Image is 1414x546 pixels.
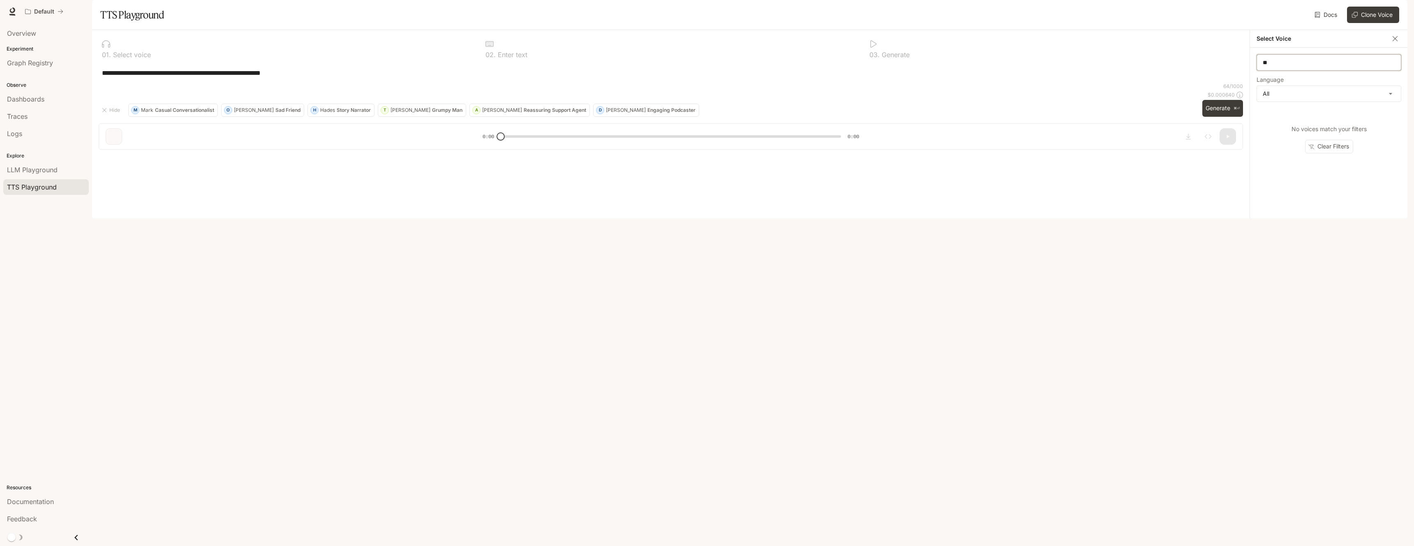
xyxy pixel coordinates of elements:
p: [PERSON_NAME] [606,108,646,113]
p: Casual Conversationalist [155,108,214,113]
button: Clone Voice [1347,7,1399,23]
div: M [132,104,139,117]
p: Enter text [496,51,527,58]
p: 0 1 . [102,51,111,58]
a: Docs [1313,7,1340,23]
p: [PERSON_NAME] [482,108,522,113]
button: Hide [99,104,125,117]
div: H [311,104,318,117]
p: $ 0.000640 [1208,91,1235,98]
p: No voices match your filters [1292,125,1367,133]
div: O [224,104,232,117]
h1: TTS Playground [100,7,164,23]
p: [PERSON_NAME] [390,108,430,113]
p: Reassuring Support Agent [524,108,586,113]
button: MMarkCasual Conversationalist [128,104,218,117]
button: HHadesStory Narrator [307,104,374,117]
p: Generate [880,51,910,58]
p: [PERSON_NAME] [234,108,274,113]
div: D [596,104,604,117]
p: 0 2 . [485,51,496,58]
p: Language [1257,77,1284,83]
button: T[PERSON_NAME]Grumpy Man [378,104,466,117]
button: O[PERSON_NAME]Sad Friend [221,104,304,117]
button: All workspaces [21,3,67,20]
p: Engaging Podcaster [647,108,695,113]
p: Mark [141,108,153,113]
p: 0 3 . [869,51,880,58]
button: Generate⌘⏎ [1202,100,1243,117]
p: Select voice [111,51,151,58]
button: D[PERSON_NAME]Engaging Podcaster [593,104,699,117]
p: Grumpy Man [432,108,462,113]
p: 64 / 1000 [1223,83,1243,90]
div: A [473,104,480,117]
p: Sad Friend [275,108,300,113]
div: All [1257,86,1401,102]
button: A[PERSON_NAME]Reassuring Support Agent [469,104,590,117]
p: ⌘⏎ [1234,106,1240,111]
p: Default [34,8,54,15]
div: T [381,104,388,117]
p: Story Narrator [337,108,371,113]
p: Hades [320,108,335,113]
button: Clear Filters [1305,140,1353,153]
